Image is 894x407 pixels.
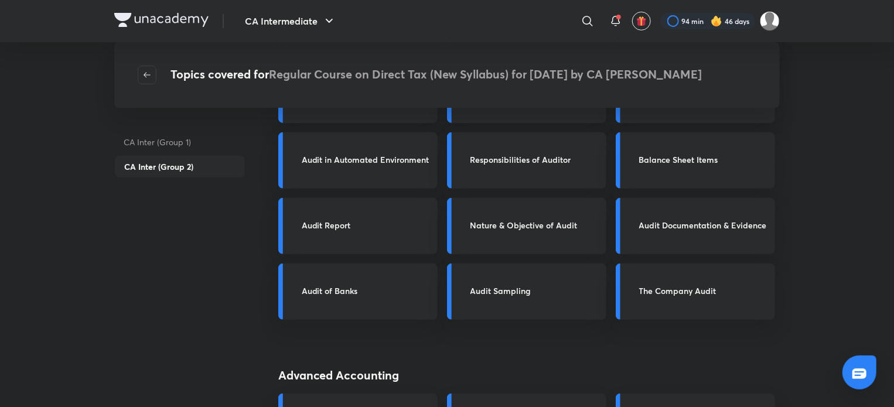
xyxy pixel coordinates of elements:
p: CA Inter (Group 2) [114,155,245,178]
h3: Audit Report [302,219,431,231]
img: streak [711,15,722,27]
span: Regular Course on Direct Tax (New Syllabus) for [DATE] by CA [PERSON_NAME] [269,66,702,82]
img: avatar [636,16,647,26]
h3: Audit Sampling [470,285,599,297]
h4: Advanced Accounting [278,367,719,384]
p: CA Inter (Group 1) [114,131,245,153]
h3: The Company Audit [639,285,768,297]
h3: Audit of Banks [302,285,431,297]
img: Company Logo [114,13,209,27]
h4: Topics covered for [170,66,702,84]
h3: Responsibilities of Auditor [470,153,599,166]
img: siddhant soni [760,11,780,31]
h3: Audit Documentation & Evidence [639,219,768,231]
h3: Nature & Objective of Audit [470,219,599,231]
button: CA Intermediate [238,9,343,33]
h3: Audit in Automated Environment [302,153,431,166]
a: Company Logo [114,13,209,30]
button: avatar [632,12,651,30]
h3: Balance Sheet Items [639,153,768,166]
